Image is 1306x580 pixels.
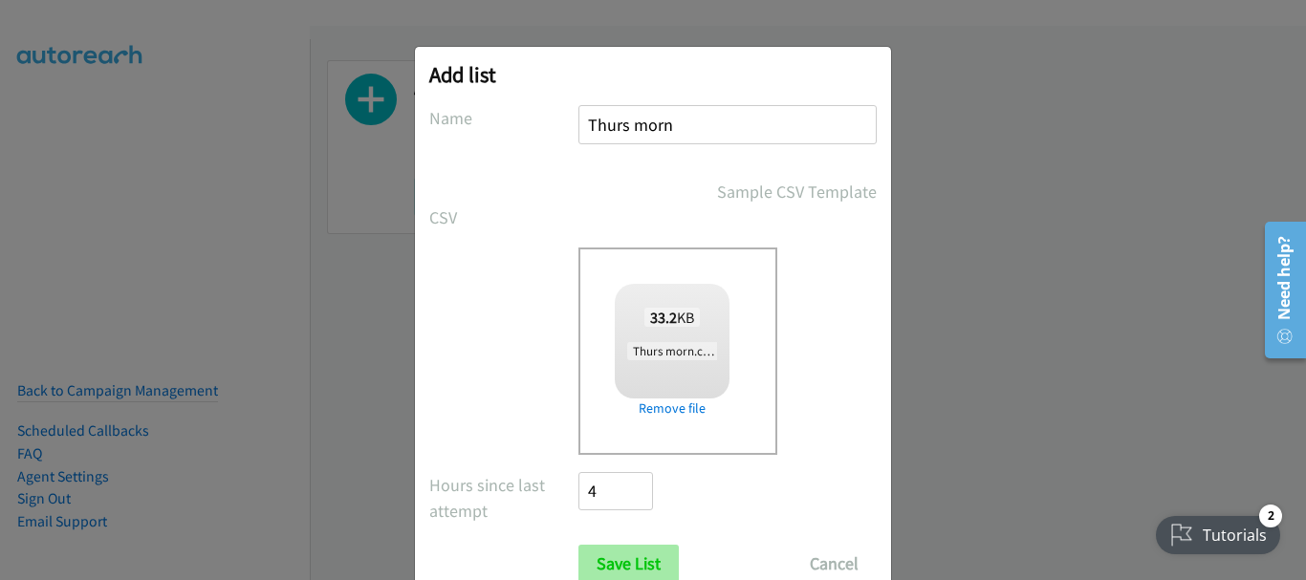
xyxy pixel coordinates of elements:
span: Thurs morn.csv [627,342,719,360]
strong: 33.2 [650,308,677,327]
a: Remove file [615,398,729,419]
label: CSV [429,204,578,230]
a: Sample CSV Template [717,179,877,204]
h2: Add list [429,61,877,88]
iframe: Resource Center [1251,214,1306,366]
iframe: Checklist [1144,497,1292,566]
label: Name [429,105,578,131]
label: Hours since last attempt [429,472,578,524]
span: KB [644,308,701,327]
